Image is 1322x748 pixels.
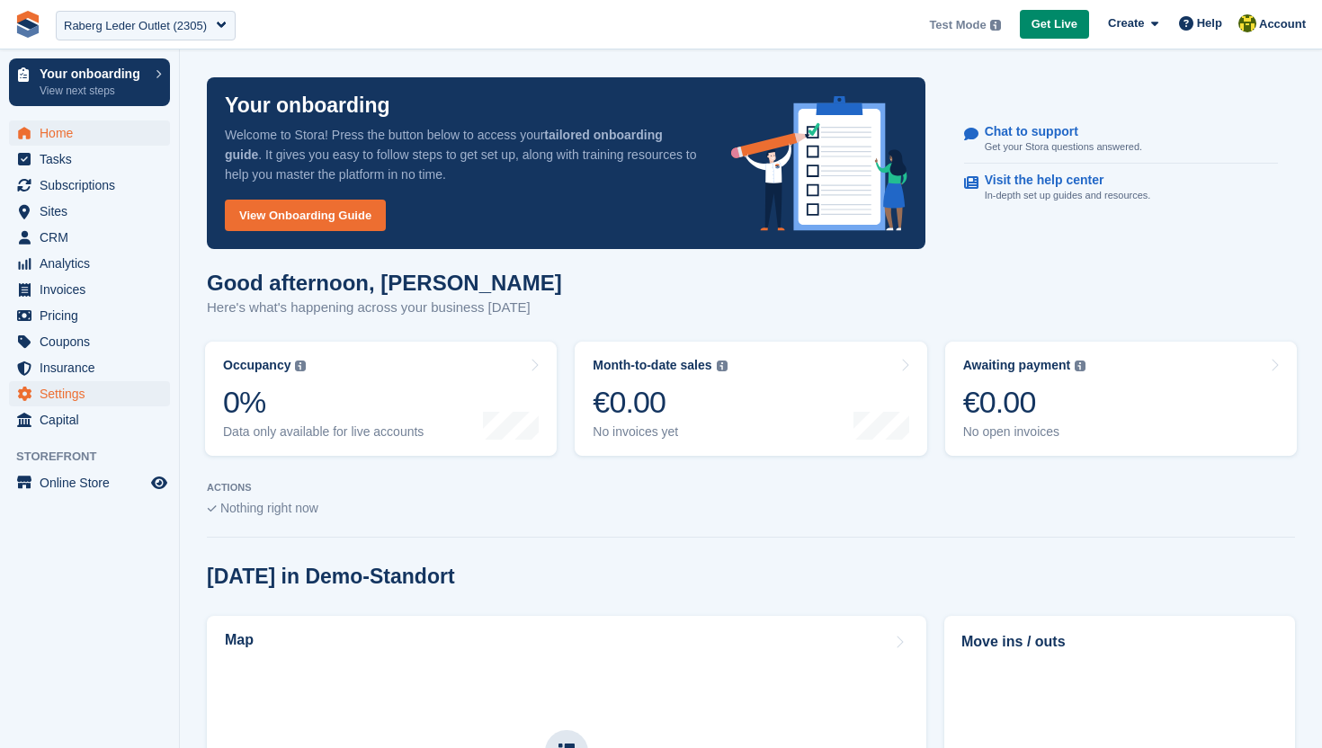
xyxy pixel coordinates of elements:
p: In-depth set up guides and resources. [985,188,1151,203]
p: Here's what's happening across your business [DATE] [207,298,562,318]
img: stora-icon-8386f47178a22dfd0bd8f6a31ec36ba5ce8667c1dd55bd0f319d3a0aa187defe.svg [14,11,41,38]
span: Online Store [40,470,147,495]
span: Storefront [16,448,179,466]
img: icon-info-grey-7440780725fd019a000dd9b08b2336e03edf1995a4989e88bcd33f0948082b44.svg [295,361,306,371]
h2: Map [225,632,254,648]
p: Your onboarding [225,95,390,116]
div: No open invoices [963,424,1086,440]
a: menu [9,120,170,146]
p: Get your Stora questions answered. [985,139,1142,155]
h2: [DATE] in Demo-Standort [207,565,455,589]
a: menu [9,173,170,198]
a: Month-to-date sales €0.00 No invoices yet [575,342,926,456]
img: icon-info-grey-7440780725fd019a000dd9b08b2336e03edf1995a4989e88bcd33f0948082b44.svg [717,361,728,371]
p: Your onboarding [40,67,147,80]
img: icon-info-grey-7440780725fd019a000dd9b08b2336e03edf1995a4989e88bcd33f0948082b44.svg [990,20,1001,31]
span: Nothing right now [220,501,318,515]
a: menu [9,303,170,328]
span: Home [40,120,147,146]
span: Sites [40,199,147,224]
span: Subscriptions [40,173,147,198]
a: Your onboarding View next steps [9,58,170,106]
div: €0.00 [963,384,1086,421]
span: Invoices [40,277,147,302]
p: ACTIONS [207,482,1295,494]
img: onboarding-info-6c161a55d2c0e0a8cae90662b2fe09162a5109e8cc188191df67fb4f79e88e88.svg [731,96,907,231]
span: Coupons [40,329,147,354]
div: 0% [223,384,424,421]
img: icon-info-grey-7440780725fd019a000dd9b08b2336e03edf1995a4989e88bcd33f0948082b44.svg [1075,361,1085,371]
a: menu [9,381,170,406]
a: menu [9,199,170,224]
div: No invoices yet [593,424,727,440]
div: Occupancy [223,358,290,373]
a: Get Live [1020,10,1089,40]
p: Welcome to Stora! Press the button below to access your . It gives you easy to follow steps to ge... [225,125,702,184]
a: menu [9,251,170,276]
div: Month-to-date sales [593,358,711,373]
span: Account [1259,15,1306,33]
span: Capital [40,407,147,432]
span: Get Live [1032,15,1077,33]
div: Raberg Leder Outlet (2305) [64,17,207,35]
a: menu [9,277,170,302]
span: Help [1197,14,1222,32]
p: Visit the help center [985,173,1137,188]
div: €0.00 [593,384,727,421]
div: Awaiting payment [963,358,1071,373]
span: Tasks [40,147,147,172]
a: Awaiting payment €0.00 No open invoices [945,342,1297,456]
p: View next steps [40,83,147,99]
a: Occupancy 0% Data only available for live accounts [205,342,557,456]
a: menu [9,470,170,495]
a: Visit the help center In-depth set up guides and resources. [964,164,1278,212]
span: Test Mode [929,16,986,34]
a: Chat to support Get your Stora questions answered. [964,115,1278,165]
span: Settings [40,381,147,406]
a: menu [9,147,170,172]
a: Preview store [148,472,170,494]
h2: Move ins / outs [961,631,1278,653]
div: Data only available for live accounts [223,424,424,440]
a: menu [9,329,170,354]
span: Analytics [40,251,147,276]
img: blank_slate_check_icon-ba018cac091ee9be17c0a81a6c232d5eb81de652e7a59be601be346b1b6ddf79.svg [207,505,217,512]
h1: Good afternoon, [PERSON_NAME] [207,271,562,295]
a: menu [9,407,170,432]
img: Rob Sweeney [1238,14,1256,32]
span: Insurance [40,355,147,380]
span: CRM [40,225,147,250]
a: View Onboarding Guide [225,200,386,231]
span: Create [1108,14,1144,32]
span: Pricing [40,303,147,328]
p: Chat to support [985,124,1128,139]
a: menu [9,355,170,380]
a: menu [9,225,170,250]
